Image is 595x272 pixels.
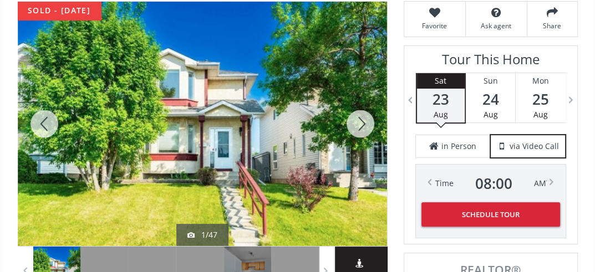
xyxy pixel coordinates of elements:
span: Aug [434,109,448,120]
div: 783 Erin Woods Drive SE Calgary, AB T2B 3E4 - Photo 1 of 47 [18,2,387,246]
span: Aug [483,109,497,120]
button: Schedule Tour [421,202,560,227]
div: sold - [DATE] [18,2,101,20]
div: Sat [417,73,465,89]
span: 25 [516,91,566,107]
div: Sun [466,73,515,89]
span: via Video Call [510,141,559,152]
span: in Person [441,141,476,152]
span: Favorite [410,21,460,30]
h3: Tour This Home [415,52,566,73]
span: Share [533,21,572,30]
div: Time AM [435,176,546,191]
span: Aug [533,109,548,120]
div: 1/47 [187,229,217,240]
span: 23 [417,91,465,107]
span: 08 : 00 [475,176,512,191]
div: Mon [516,73,566,89]
span: Ask agent [471,21,521,30]
span: 24 [466,91,515,107]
